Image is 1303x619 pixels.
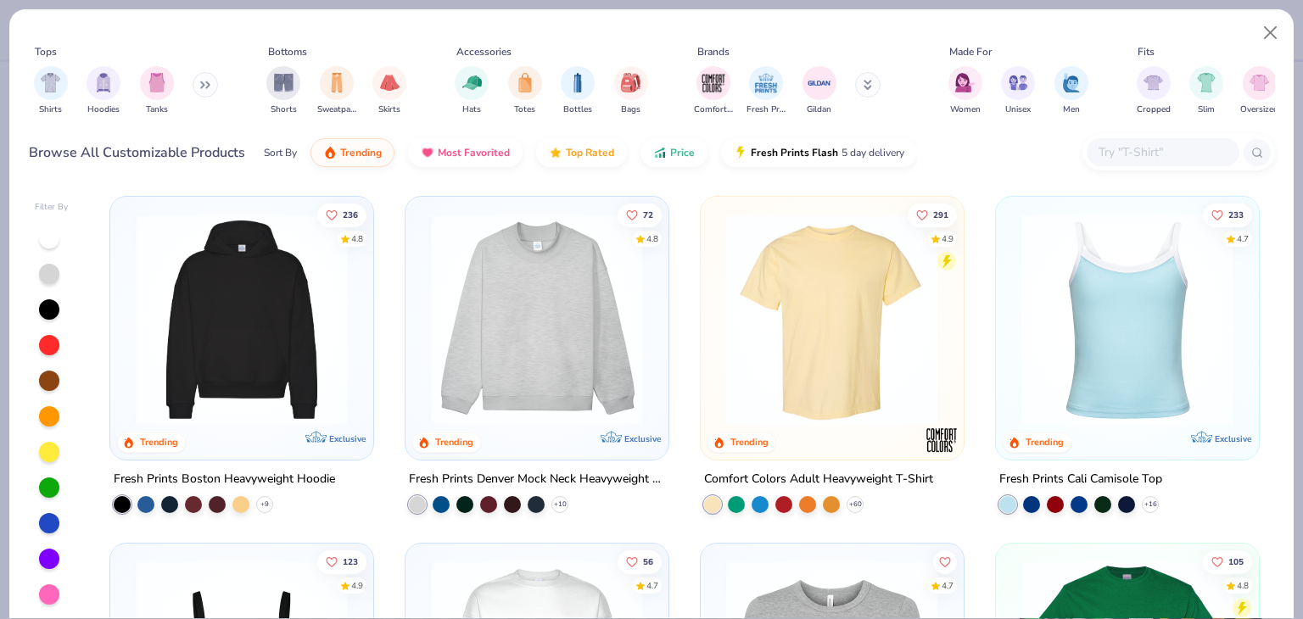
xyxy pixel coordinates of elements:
[646,232,658,245] div: 4.8
[925,423,959,457] img: Comfort Colors logo
[618,549,662,573] button: Like
[621,103,640,116] span: Bags
[344,210,359,219] span: 236
[352,232,364,245] div: 4.8
[318,549,367,573] button: Like
[621,73,640,92] img: Bags Image
[268,44,307,59] div: Bottoms
[1144,499,1156,510] span: + 16
[372,66,406,116] div: filter for Skirts
[408,138,523,167] button: Most Favorited
[94,73,113,92] img: Hoodies Image
[568,73,587,92] img: Bottles Image
[624,433,661,444] span: Exclusive
[955,73,975,92] img: Women Image
[1062,73,1081,92] img: Men Image
[566,146,614,159] span: Top Rated
[643,210,653,219] span: 72
[266,66,300,116] div: filter for Shorts
[114,469,335,490] div: Fresh Prints Boston Heavyweight Hoodie
[694,66,733,116] button: filter button
[697,44,730,59] div: Brands
[942,579,953,592] div: 4.7
[87,66,120,116] button: filter button
[947,214,1176,426] img: e55d29c3-c55d-459c-bfd9-9b1c499ab3c6
[842,143,904,163] span: 5 day delivery
[1144,73,1163,92] img: Cropped Image
[747,66,786,116] button: filter button
[536,138,627,167] button: Top Rated
[323,146,337,159] img: trending.gif
[1001,66,1035,116] button: filter button
[1237,579,1249,592] div: 4.8
[35,201,69,214] div: Filter By
[1005,103,1031,116] span: Unisex
[1240,103,1278,116] span: Oversized
[554,499,567,510] span: + 10
[1189,66,1223,116] div: filter for Slim
[87,66,120,116] div: filter for Hoodies
[146,103,168,116] span: Tanks
[1097,142,1228,162] input: Try "T-Shirt"
[422,214,651,426] img: f5d85501-0dbb-4ee4-b115-c08fa3845d83
[618,203,662,226] button: Like
[264,145,297,160] div: Sort By
[317,66,356,116] button: filter button
[942,232,953,245] div: 4.9
[747,66,786,116] div: filter for Fresh Prints
[643,557,653,566] span: 56
[563,103,592,116] span: Bottles
[340,146,382,159] span: Trending
[329,433,366,444] span: Exclusive
[327,73,346,92] img: Sweatpants Image
[561,66,595,116] button: filter button
[35,44,57,59] div: Tops
[318,203,367,226] button: Like
[1054,66,1088,116] div: filter for Men
[807,70,832,96] img: Gildan Image
[614,66,648,116] button: filter button
[848,499,861,510] span: + 60
[380,73,400,92] img: Skirts Image
[753,70,779,96] img: Fresh Prints Image
[455,66,489,116] div: filter for Hats
[34,66,68,116] button: filter button
[802,66,836,116] div: filter for Gildan
[694,103,733,116] span: Comfort Colors
[34,66,68,116] div: filter for Shirts
[1137,103,1171,116] span: Cropped
[704,469,933,490] div: Comfort Colors Adult Heavyweight T-Shirt
[1197,73,1216,92] img: Slim Image
[310,138,394,167] button: Trending
[1250,73,1269,92] img: Oversized Image
[271,103,297,116] span: Shorts
[1137,66,1171,116] div: filter for Cropped
[734,146,747,159] img: flash.gif
[140,66,174,116] div: filter for Tanks
[718,214,947,426] img: 029b8af0-80e6-406f-9fdc-fdf898547912
[462,103,481,116] span: Hats
[344,557,359,566] span: 123
[948,66,982,116] button: filter button
[1063,103,1080,116] span: Men
[1214,433,1250,444] span: Exclusive
[908,203,957,226] button: Like
[1198,103,1215,116] span: Slim
[1138,44,1155,59] div: Fits
[1137,66,1171,116] button: filter button
[1240,66,1278,116] button: filter button
[1203,549,1252,573] button: Like
[39,103,62,116] span: Shirts
[508,66,542,116] div: filter for Totes
[933,210,948,219] span: 291
[127,214,356,426] img: 91acfc32-fd48-4d6b-bdad-a4c1a30ac3fc
[948,66,982,116] div: filter for Women
[1189,66,1223,116] button: filter button
[747,103,786,116] span: Fresh Prints
[462,73,482,92] img: Hats Image
[1013,214,1242,426] img: a25d9891-da96-49f3-a35e-76288174bf3a
[140,66,174,116] button: filter button
[266,66,300,116] button: filter button
[438,146,510,159] span: Most Favorited
[1240,66,1278,116] div: filter for Oversized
